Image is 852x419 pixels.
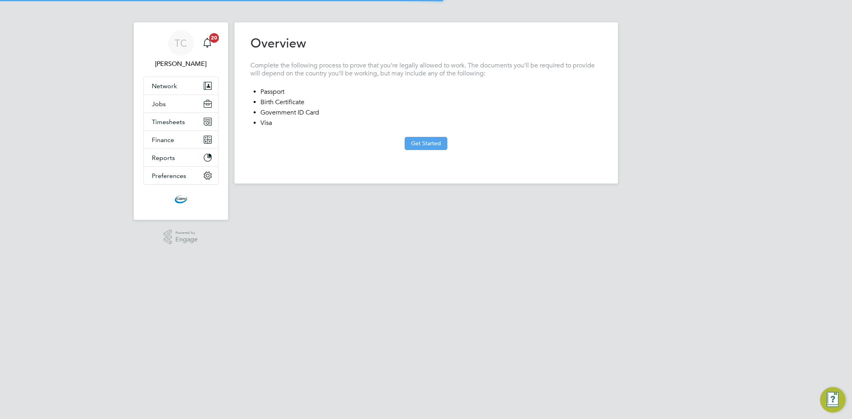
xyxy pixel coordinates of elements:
button: Reports [144,149,218,166]
button: Jobs [144,95,218,113]
span: TC [175,38,187,48]
li: Passport [260,88,602,98]
h2: Overview [250,35,306,52]
button: Preferences [144,167,218,184]
span: Reports [152,154,175,162]
p: Complete the following process to prove that you’re legally allowed to work. The documents you’ll... [250,61,602,78]
span: Engage [175,236,198,243]
button: Engage Resource Center [820,387,846,413]
nav: Main navigation [134,22,228,220]
span: Tom Cheek [143,59,218,69]
li: Visa [260,119,602,129]
span: Finance [152,136,174,144]
button: Network [144,77,218,95]
span: Timesheets [152,118,185,126]
button: Get Started [405,137,447,150]
a: TC[PERSON_NAME] [143,30,218,69]
span: Powered by [175,229,198,236]
span: Preferences [152,172,186,180]
span: 20 [209,33,219,43]
button: Timesheets [144,113,218,130]
img: cbwstaffingsolutions-logo-retina.png [175,193,187,206]
a: 20 [199,30,215,56]
button: Finance [144,131,218,148]
span: Jobs [152,100,166,108]
span: Network [152,82,177,90]
li: Government ID Card [260,109,602,119]
li: Birth Certificate [260,98,602,109]
a: Go to home page [143,193,218,206]
a: Powered byEngage [164,229,198,245]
